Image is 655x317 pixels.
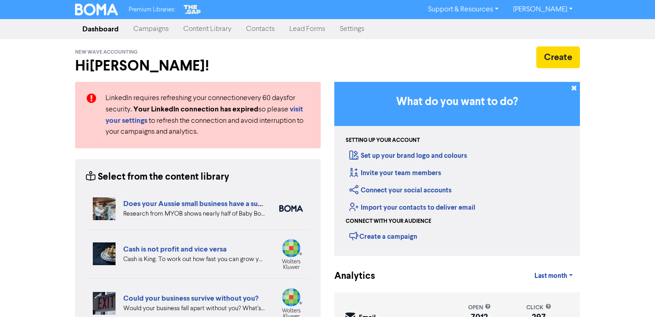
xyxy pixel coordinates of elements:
[349,203,475,212] a: Import your contacts to deliver email
[279,239,303,269] img: wolterskluwer
[349,151,467,160] a: Set up your brand logo and colours
[349,169,441,177] a: Invite your team members
[348,96,566,109] h3: What do you want to do?
[333,20,372,38] a: Settings
[133,105,258,114] strong: Your LinkedIn connection has expired
[123,209,266,219] div: Research from MYOB shows nearly half of Baby Boomer business owners are planning to exit in the n...
[349,229,417,243] div: Create a campaign
[346,136,420,145] div: Setting up your account
[123,255,266,264] div: Cash is King. To work out how fast you can grow your business, you need to look at your projected...
[239,20,282,38] a: Contacts
[468,303,491,312] div: open
[75,57,321,75] h2: Hi [PERSON_NAME] !
[279,205,303,212] img: boma
[334,82,580,256] div: Getting Started in BOMA
[182,4,202,15] img: The Gap
[129,7,175,13] span: Premium Libraries:
[282,20,333,38] a: Lead Forms
[610,273,655,317] iframe: Chat Widget
[527,267,580,285] a: Last month
[106,106,303,125] a: visit your settings
[526,303,551,312] div: click
[176,20,239,38] a: Content Library
[86,170,229,184] div: Select from the content library
[421,2,506,17] a: Support & Resources
[126,20,176,38] a: Campaigns
[346,217,431,226] div: Connect with your audience
[536,46,580,68] button: Create
[506,2,580,17] a: [PERSON_NAME]
[334,269,364,283] div: Analytics
[349,186,452,195] a: Connect your social accounts
[99,93,317,137] div: LinkedIn requires refreshing your connection every 60 days for security. so please to refresh the...
[75,49,138,55] span: New Wave Accounting
[123,304,266,313] div: Would your business fall apart without you? What’s your Plan B in case of accident, illness, or j...
[123,294,258,303] a: Could your business survive without you?
[534,272,567,280] span: Last month
[75,4,118,15] img: BOMA Logo
[123,199,306,208] a: Does your Aussie small business have a succession plan?
[123,245,227,254] a: Cash is not profit and vice versa
[75,20,126,38] a: Dashboard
